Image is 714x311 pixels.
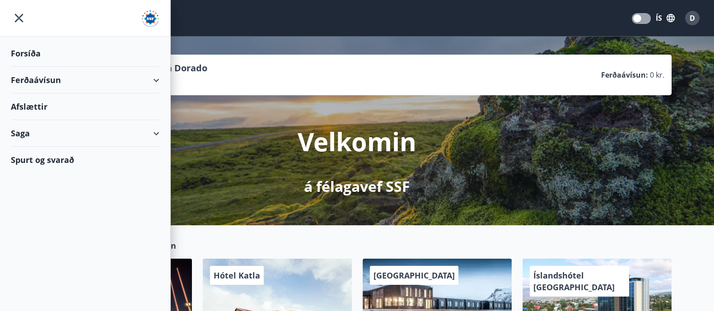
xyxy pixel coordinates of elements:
[11,10,27,26] button: menu
[298,124,416,158] p: Velkomin
[11,67,159,93] div: Ferðaávísun
[11,40,159,67] div: Forsíða
[11,93,159,120] div: Afslættir
[214,270,260,281] span: Hótel Katla
[633,14,641,23] span: Translations Mode
[11,120,159,147] div: Saga
[533,270,615,292] span: Íslandshótel [GEOGRAPHIC_DATA]
[651,10,680,26] button: ÍS
[650,70,664,80] span: 0 kr.
[681,7,703,29] button: D
[304,176,410,196] p: á félagavef SSF
[373,270,455,281] span: [GEOGRAPHIC_DATA]
[601,70,648,80] p: Ferðaávísun :
[690,13,695,23] span: D
[11,147,159,173] div: Spurt og svarað
[141,10,159,28] img: union_logo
